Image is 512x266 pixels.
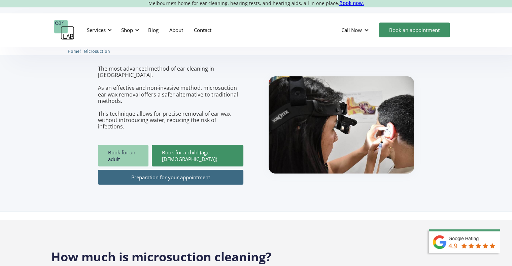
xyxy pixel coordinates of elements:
[68,48,79,54] a: Home
[98,66,243,130] p: The most advanced method of ear cleaning in [GEOGRAPHIC_DATA]. As an effective and non-invasive m...
[164,20,189,40] a: About
[98,170,243,185] a: Preparation for your appointment
[84,49,110,54] span: Microsuction
[152,145,243,166] a: Book for a child (age [DEMOGRAPHIC_DATA])
[269,76,414,174] img: boy getting ear checked.
[87,27,106,33] div: Services
[83,20,114,40] div: Services
[189,20,217,40] a: Contact
[341,27,362,33] div: Call Now
[98,145,148,166] a: Book for an adult
[379,23,450,37] a: Book an appointment
[51,242,461,265] h2: How much is microsuction cleaning?
[143,20,164,40] a: Blog
[54,20,74,40] a: home
[68,49,79,54] span: Home
[336,20,376,40] div: Call Now
[121,27,133,33] div: Shop
[68,48,84,55] li: 〉
[84,48,110,54] a: Microsuction
[117,20,141,40] div: Shop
